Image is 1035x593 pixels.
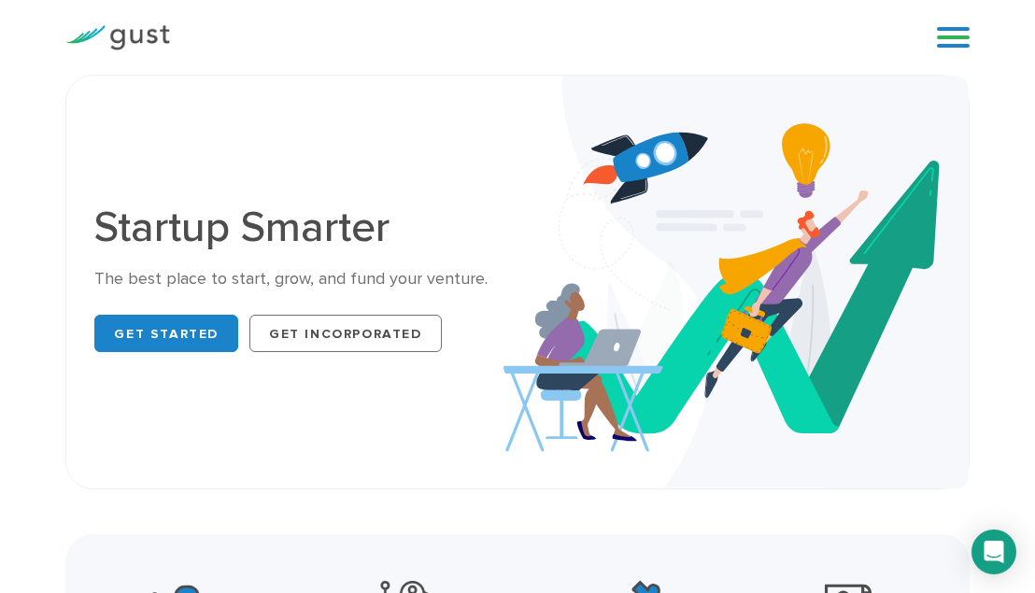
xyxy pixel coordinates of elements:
img: Startup Smarter Hero [503,76,969,488]
h1: Startup Smarter [94,206,503,249]
a: Get Incorporated [249,315,442,352]
div: The best place to start, grow, and fund your venture. [94,268,503,290]
img: Gust Logo [65,25,170,50]
a: Get Started [94,315,238,352]
div: Open Intercom Messenger [971,529,1016,574]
